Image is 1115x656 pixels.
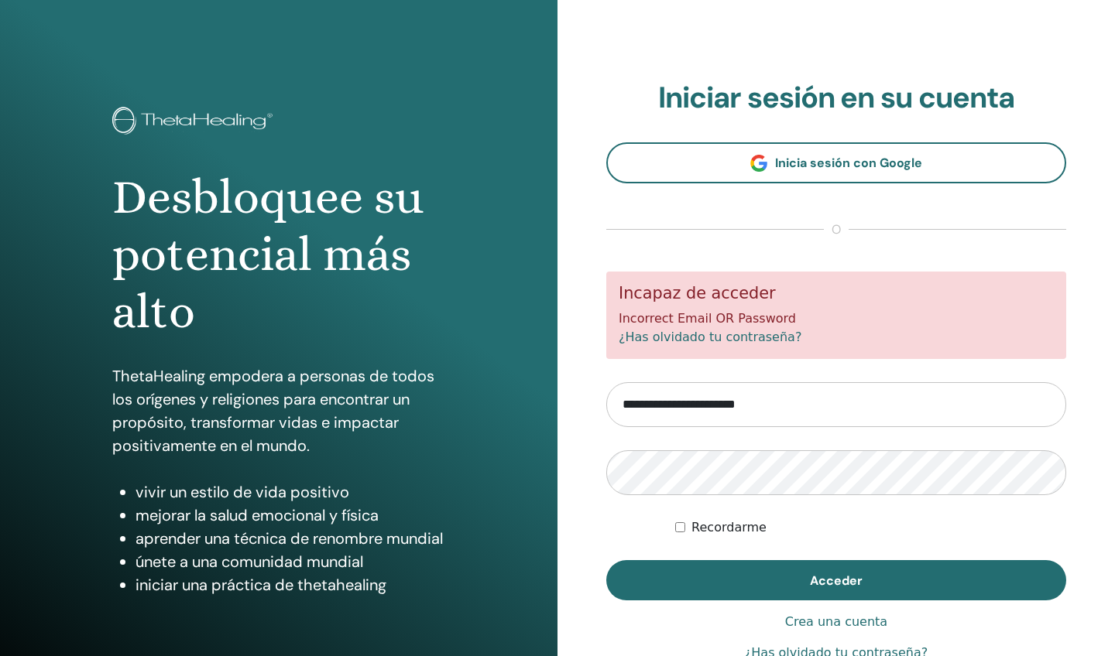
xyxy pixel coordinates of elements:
h2: Iniciar sesión en su cuenta [606,80,1066,116]
p: ThetaHealing empodera a personas de todos los orígenes y religiones para encontrar un propósito, ... [112,364,445,457]
li: iniciar una práctica de thetahealing [136,573,445,596]
a: Crea una cuenta [785,613,887,631]
h1: Desbloquee su potencial más alto [112,169,445,341]
span: Acceder [810,572,863,589]
div: Mantenerme autenticado indefinidamente o hasta cerrar la sesión manualmente [675,518,1066,537]
button: Acceder [606,560,1066,600]
label: Recordarme [691,518,767,537]
a: ¿Has olvidado tu contraseña? [619,330,801,344]
li: únete a una comunidad mundial [136,550,445,573]
span: o [824,220,849,239]
span: Inicia sesión con Google [775,155,922,171]
h5: Incapaz de acceder [619,284,1054,303]
a: Inicia sesión con Google [606,142,1066,183]
li: vivir un estilo de vida positivo [136,480,445,504]
div: Incorrect Email OR Password [606,272,1066,359]
li: aprender una técnica de renombre mundial [136,527,445,550]
li: mejorar la salud emocional y física [136,504,445,527]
